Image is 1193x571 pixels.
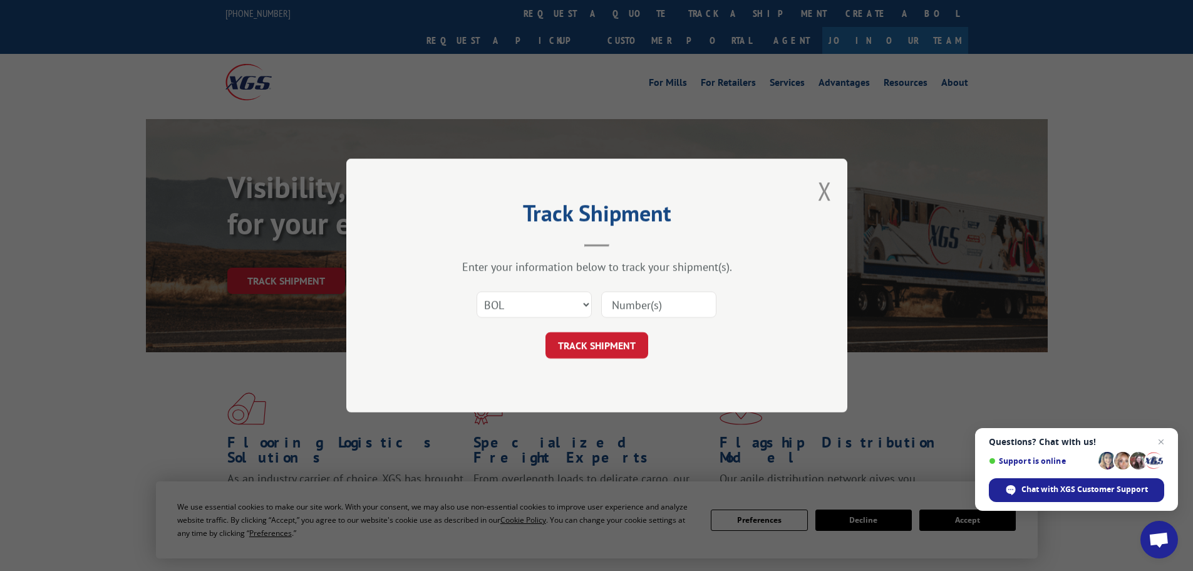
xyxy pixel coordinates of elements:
[1021,484,1148,495] span: Chat with XGS Customer Support
[989,478,1164,502] div: Chat with XGS Customer Support
[409,259,785,274] div: Enter your information below to track your shipment(s).
[409,204,785,228] h2: Track Shipment
[1140,521,1178,558] div: Open chat
[818,174,832,207] button: Close modal
[545,332,648,359] button: TRACK SHIPMENT
[601,291,716,318] input: Number(s)
[989,456,1094,466] span: Support is online
[989,437,1164,447] span: Questions? Chat with us!
[1154,434,1169,449] span: Close chat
